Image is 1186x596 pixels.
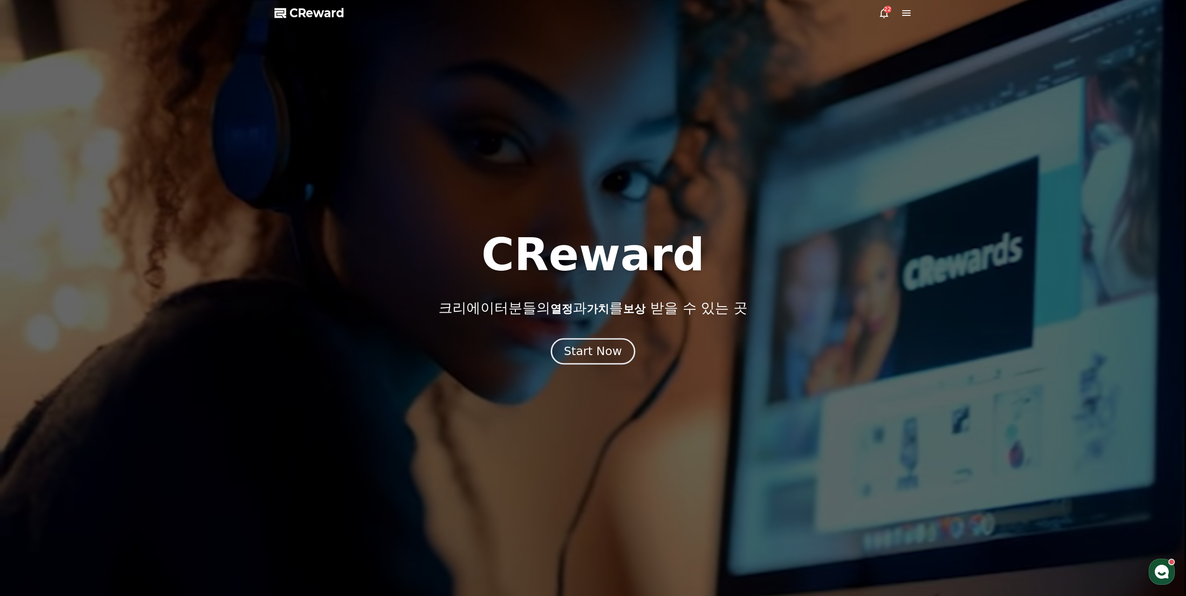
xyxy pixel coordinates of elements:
[553,348,633,357] a: Start Now
[551,338,635,364] button: Start Now
[29,309,35,317] span: 홈
[623,302,645,315] span: 보상
[289,6,344,21] span: CReward
[587,302,609,315] span: 가치
[3,295,62,319] a: 홈
[144,309,155,317] span: 설정
[439,300,747,316] p: 크리에이터분들의 과 를 받을 수 있는 곳
[120,295,179,319] a: 설정
[564,343,622,359] div: Start Now
[274,6,344,21] a: CReward
[62,295,120,319] a: 대화
[85,310,96,317] span: 대화
[884,6,891,13] div: 22
[481,233,705,277] h1: CReward
[878,7,890,19] a: 22
[550,302,573,315] span: 열정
